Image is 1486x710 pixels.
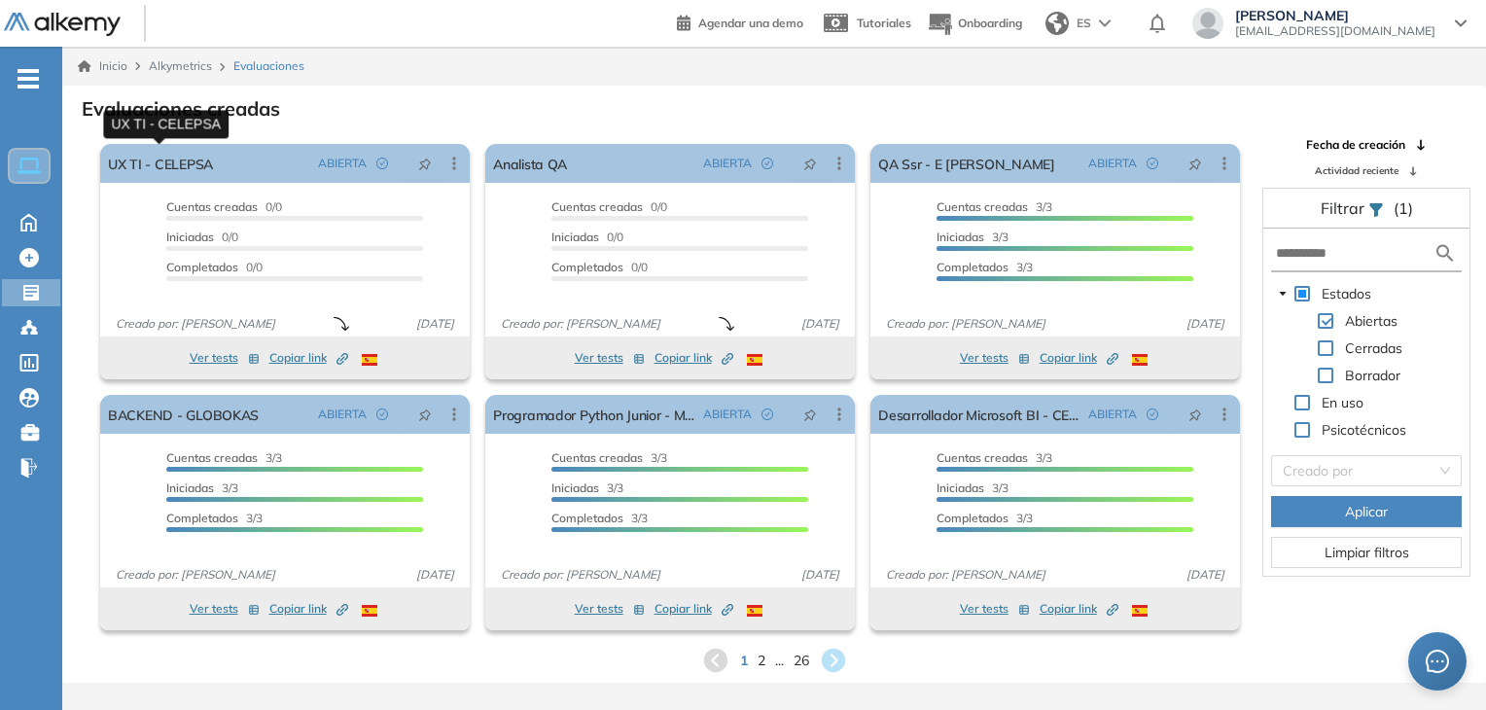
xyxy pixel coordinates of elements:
span: Fecha de creación [1306,136,1405,154]
span: 3/3 [166,480,238,495]
button: Copiar link [655,597,733,621]
span: ABIERTA [703,406,752,423]
span: Completados [937,260,1008,274]
span: Alkymetrics [149,58,212,73]
span: 3/3 [937,511,1033,525]
span: Onboarding [958,16,1022,30]
img: ESP [747,605,762,617]
a: Agendar una demo [677,10,803,33]
button: Ver tests [190,597,260,621]
button: pushpin [404,148,446,179]
span: Iniciadas [166,230,214,244]
span: Copiar link [1040,600,1118,618]
span: Completados [937,511,1008,525]
span: 3/3 [937,199,1052,214]
span: check-circle [376,408,388,420]
span: Cuentas creadas [166,450,258,465]
span: 3/3 [551,450,667,465]
span: Cuentas creadas [937,199,1028,214]
img: ESP [362,354,377,366]
span: Cuentas creadas [551,199,643,214]
span: Iniciadas [551,480,599,495]
span: En uso [1318,391,1367,414]
span: 3/3 [937,260,1033,274]
span: Iniciadas [166,480,214,495]
span: Copiar link [269,600,348,618]
button: Onboarding [927,3,1022,45]
span: check-circle [1147,158,1158,169]
button: Copiar link [655,346,733,370]
span: [EMAIL_ADDRESS][DOMAIN_NAME] [1235,23,1435,39]
span: Tutoriales [857,16,911,30]
span: 3/3 [166,450,282,465]
a: QA Ssr - E [PERSON_NAME] [878,144,1055,183]
span: pushpin [1188,156,1202,171]
span: ABIERTA [703,155,752,172]
span: Cerradas [1345,339,1402,357]
span: Completados [551,260,623,274]
span: 1 [740,651,748,671]
button: Copiar link [269,597,348,621]
button: Ver tests [960,597,1030,621]
a: Inicio [78,57,127,75]
span: 3/3 [937,450,1052,465]
span: Creado por: [PERSON_NAME] [878,315,1053,333]
img: ESP [362,605,377,617]
span: 0/0 [166,260,263,274]
span: Iniciadas [937,480,984,495]
span: Borrador [1345,367,1400,384]
span: Completados [166,260,238,274]
img: ESP [1132,354,1148,366]
span: [DATE] [1179,566,1232,584]
span: [DATE] [408,566,462,584]
span: check-circle [376,158,388,169]
span: En uso [1322,394,1363,411]
span: Copiar link [655,600,733,618]
span: Psicotécnicos [1322,421,1406,439]
span: 3/3 [166,511,263,525]
button: Ver tests [575,597,645,621]
span: Abiertas [1345,312,1398,330]
span: Creado por: [PERSON_NAME] [493,566,668,584]
span: ... [775,651,784,671]
span: Creado por: [PERSON_NAME] [878,566,1053,584]
span: Creado por: [PERSON_NAME] [108,315,283,333]
img: search icon [1433,241,1457,266]
button: pushpin [1174,399,1217,430]
span: Cuentas creadas [166,199,258,214]
span: 3/3 [937,230,1008,244]
img: Logo [4,13,121,37]
span: Cuentas creadas [551,450,643,465]
span: Aplicar [1345,501,1388,522]
a: BACKEND - GLOBOKAS [108,395,259,434]
span: 0/0 [166,199,282,214]
span: pushpin [803,156,817,171]
span: Borrador [1341,364,1404,387]
button: pushpin [1174,148,1217,179]
span: pushpin [418,156,432,171]
a: Analista QA [493,144,567,183]
span: [DATE] [794,566,847,584]
span: Creado por: [PERSON_NAME] [493,315,668,333]
span: Cerradas [1341,337,1406,360]
span: check-circle [1147,408,1158,420]
button: Ver tests [575,346,645,370]
span: Estados [1318,282,1375,305]
span: 3/3 [937,480,1008,495]
button: Ver tests [960,346,1030,370]
span: 26 [794,651,809,671]
button: Copiar link [1040,346,1118,370]
button: pushpin [789,148,831,179]
img: ESP [747,354,762,366]
span: pushpin [803,407,817,422]
span: ABIERTA [1088,155,1137,172]
button: Limpiar filtros [1271,537,1462,568]
span: Completados [166,511,238,525]
span: Filtrar [1321,198,1368,218]
span: caret-down [1278,289,1288,299]
span: Agendar una demo [698,16,803,30]
span: pushpin [418,407,432,422]
span: [DATE] [408,315,462,333]
span: (1) [1394,196,1413,220]
img: world [1045,12,1069,35]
